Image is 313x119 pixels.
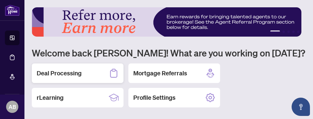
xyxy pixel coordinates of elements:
[297,31,300,33] button: 5
[9,103,16,111] span: AB
[32,7,301,37] img: Slide 0
[133,69,187,78] h2: Mortgage Referrals
[292,31,295,33] button: 4
[133,93,175,102] h2: Profile Settings
[5,5,20,16] img: logo
[270,31,280,33] button: 1
[287,31,290,33] button: 3
[292,98,310,116] button: Open asap
[37,69,82,78] h2: Deal Processing
[32,47,306,59] h1: Welcome back [PERSON_NAME]! What are you working on [DATE]?
[37,93,64,102] h2: rLearning
[282,31,285,33] button: 2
